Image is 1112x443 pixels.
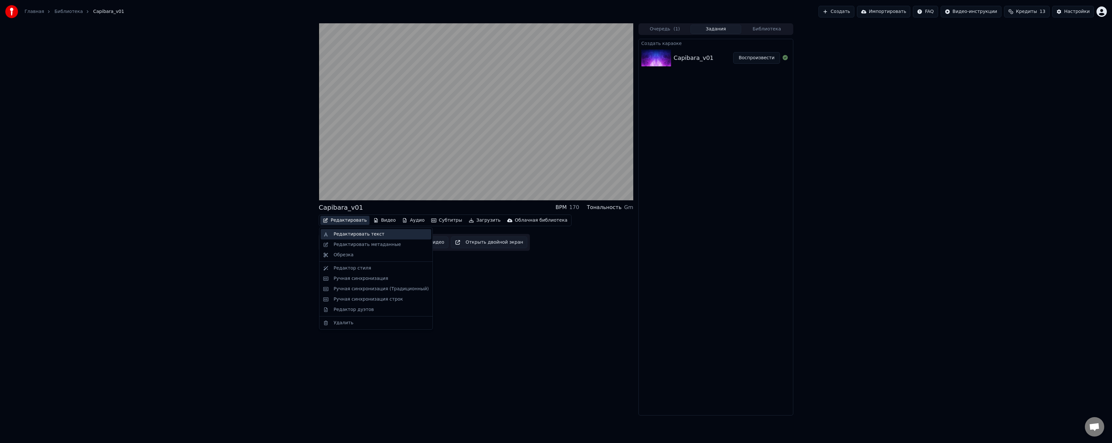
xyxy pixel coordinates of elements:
[334,252,354,258] div: Обрезка
[639,39,793,47] div: Создать караоке
[451,237,527,248] button: Открыть двойной экран
[733,52,780,64] button: Воспроизвести
[1004,6,1050,17] button: Кредиты13
[1064,8,1090,15] div: Настройки
[5,5,18,18] img: youka
[857,6,911,17] button: Импортировать
[93,8,124,15] span: Capibara_v01
[1040,8,1045,15] span: 13
[941,6,1001,17] button: Видео-инструкции
[741,25,792,34] button: Библиотека
[674,53,713,62] div: Capibara_v01
[25,8,124,15] nav: breadcrumb
[1085,417,1104,437] div: Открытый чат
[334,286,429,292] div: Ручная синхронизация (Традиционный)
[818,6,854,17] button: Создать
[515,217,568,224] div: Облачная библиотека
[334,296,403,303] div: Ручная синхронизация строк
[1016,8,1037,15] span: Кредиты
[556,204,567,211] div: BPM
[319,203,363,212] div: Capibara_v01
[334,241,401,248] div: Редактировать метаданные
[466,216,503,225] button: Загрузить
[334,231,384,238] div: Редактировать текст
[639,25,690,34] button: Очередь
[334,320,353,326] div: Удалить
[25,8,44,15] a: Главная
[400,216,427,225] button: Аудио
[624,204,633,211] div: Gm
[673,26,680,32] span: ( 1 )
[1052,6,1094,17] button: Настройки
[54,8,83,15] a: Библиотека
[429,216,465,225] button: Субтитры
[587,204,622,211] div: Тональность
[334,306,374,313] div: Редактор дуэтов
[334,265,371,271] div: Редактор стиля
[569,204,579,211] div: 170
[320,216,369,225] button: Редактировать
[334,275,388,282] div: Ручная синхронизация
[690,25,742,34] button: Задания
[913,6,938,17] button: FAQ
[371,216,399,225] button: Видео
